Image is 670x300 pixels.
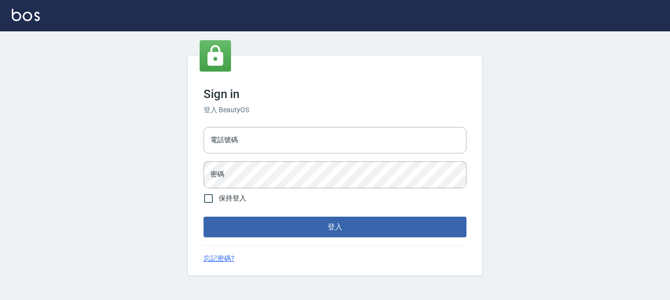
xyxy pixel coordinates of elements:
[12,9,40,21] img: Logo
[204,217,466,237] button: 登入
[219,193,246,203] span: 保持登入
[204,105,466,115] h6: 登入 BeautyOS
[204,87,466,101] h3: Sign in
[204,253,234,264] a: 忘記密碼?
